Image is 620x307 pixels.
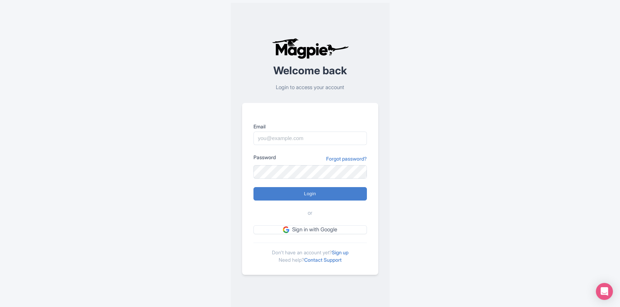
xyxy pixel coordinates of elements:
input: you@example.com [253,132,367,145]
span: or [308,209,312,217]
a: Sign up [332,249,348,255]
img: logo-ab69f6fb50320c5b225c76a69d11143b.png [270,38,350,59]
a: Contact Support [304,257,342,263]
div: Open Intercom Messenger [596,283,613,300]
div: Don't have an account yet? Need help? [253,243,367,263]
h2: Welcome back [242,65,378,76]
a: Forgot password? [326,155,367,162]
label: Password [253,153,276,161]
a: Sign in with Google [253,225,367,234]
p: Login to access your account [242,83,378,92]
input: Login [253,187,367,201]
label: Email [253,123,367,130]
img: google.svg [283,226,289,233]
